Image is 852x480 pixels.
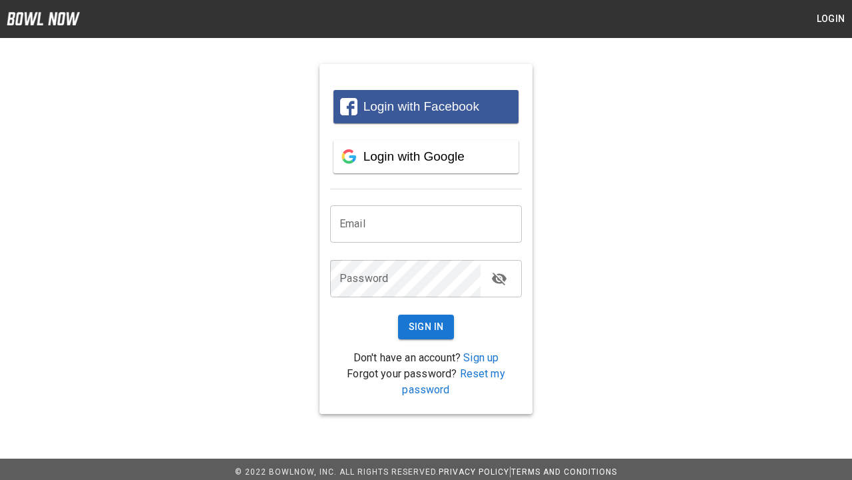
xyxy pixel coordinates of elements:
[363,149,465,163] span: Login with Google
[330,350,522,366] p: Don't have an account?
[511,467,617,477] a: Terms and Conditions
[7,12,80,25] img: logo
[486,265,513,292] button: toggle password visibility
[463,351,499,364] a: Sign up
[398,315,455,339] button: Sign In
[439,467,509,477] a: Privacy Policy
[330,366,522,398] p: Forgot your password?
[333,140,519,173] button: Login with Google
[402,367,505,396] a: Reset my password
[809,7,852,31] button: Login
[363,99,479,113] span: Login with Facebook
[235,467,439,477] span: © 2022 BowlNow, Inc. All Rights Reserved.
[333,90,519,123] button: Login with Facebook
